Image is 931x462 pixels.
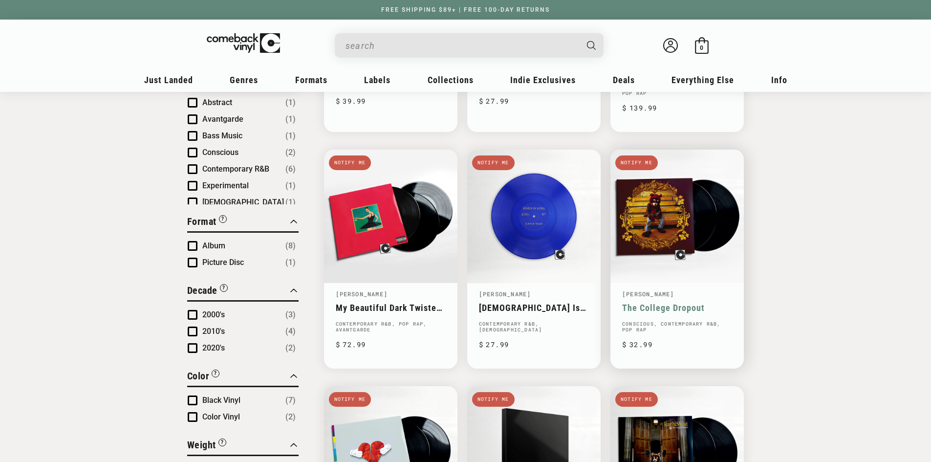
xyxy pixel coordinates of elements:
[202,164,269,174] span: Contemporary R&B
[346,36,577,56] input: When autocomplete results are available use up and down arrows to review and enter to select
[285,411,296,423] span: Number of products: (2)
[671,75,734,85] span: Everything Else
[371,6,560,13] a: FREE SHIPPING $89+ | FREE 100-DAY RETURNS
[202,327,225,336] span: 2010's
[187,439,216,451] span: Weight
[428,75,474,85] span: Collections
[285,163,296,175] span: Number of products: (6)
[285,395,296,406] span: Number of products: (7)
[187,370,210,382] span: Color
[364,75,390,85] span: Labels
[202,343,225,352] span: 2020's
[187,216,217,227] span: Format
[202,310,225,319] span: 2000's
[285,130,296,142] span: Number of products: (1)
[285,309,296,321] span: Number of products: (3)
[578,33,605,58] button: Search
[187,369,220,386] button: Filter by Color
[187,283,228,300] button: Filter by Decade
[202,396,240,405] span: Black Vinyl
[295,75,327,85] span: Formats
[285,326,296,337] span: Number of products: (4)
[622,290,674,298] a: [PERSON_NAME]
[336,290,388,298] a: [PERSON_NAME]
[771,75,787,85] span: Info
[144,75,193,85] span: Just Landed
[336,303,446,313] a: My Beautiful Dark Twisted Fantasy
[285,240,296,252] span: Number of products: (8)
[285,342,296,354] span: Number of products: (2)
[700,44,703,51] span: 0
[479,290,531,298] a: [PERSON_NAME]
[187,214,227,231] button: Filter by Format
[202,98,232,107] span: Abstract
[202,114,243,124] span: Avantgarde
[285,147,296,158] span: Number of products: (2)
[285,97,296,109] span: Number of products: (1)
[202,412,240,421] span: Color Vinyl
[479,303,589,313] a: [DEMOGRAPHIC_DATA] Is [PERSON_NAME]
[622,303,732,313] a: The College Dropout
[613,75,635,85] span: Deals
[187,438,226,455] button: Filter by Weight
[202,131,242,140] span: Bass Music
[202,241,225,250] span: Album
[202,198,284,207] span: [DEMOGRAPHIC_DATA]
[230,75,258,85] span: Genres
[510,75,576,85] span: Indie Exclusives
[202,148,238,157] span: Conscious
[335,33,604,58] div: Search
[285,197,296,208] span: Number of products: (1)
[285,180,296,192] span: Number of products: (1)
[285,257,296,268] span: Number of products: (1)
[187,285,217,296] span: Decade
[285,113,296,125] span: Number of products: (1)
[202,258,244,267] span: Picture Disc
[202,181,249,190] span: Experimental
